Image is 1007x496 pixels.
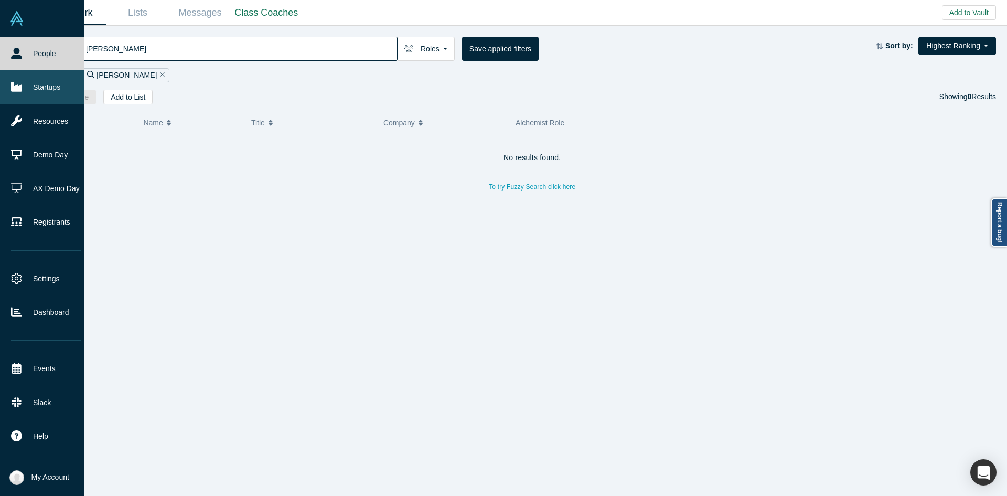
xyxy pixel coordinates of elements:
[143,112,240,134] button: Name
[9,470,24,485] img: Anna Sanchez's Account
[481,180,583,194] button: To try Fuzzy Search click here
[9,470,69,485] button: My Account
[462,37,539,61] button: Save applied filters
[942,5,996,20] button: Add to Vault
[968,92,972,101] strong: 0
[968,92,996,101] span: Results
[9,11,24,26] img: Alchemist Vault Logo
[157,69,165,81] button: Remove Filter
[991,198,1007,247] a: Report a bug!
[251,112,265,134] span: Title
[82,68,169,82] div: [PERSON_NAME]
[516,119,564,127] span: Alchemist Role
[33,431,48,442] span: Help
[885,41,913,50] strong: Sort by:
[231,1,302,25] a: Class Coaches
[31,472,69,483] span: My Account
[106,1,169,25] a: Lists
[383,112,415,134] span: Company
[383,112,505,134] button: Company
[61,153,1004,162] h4: No results found.
[85,36,397,61] input: Search by name, title, company, summary, expertise, investment criteria or topics of focus
[143,112,163,134] span: Name
[939,90,996,104] div: Showing
[251,112,372,134] button: Title
[397,37,455,61] button: Roles
[169,1,231,25] a: Messages
[918,37,996,55] button: Highest Ranking
[103,90,153,104] button: Add to List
